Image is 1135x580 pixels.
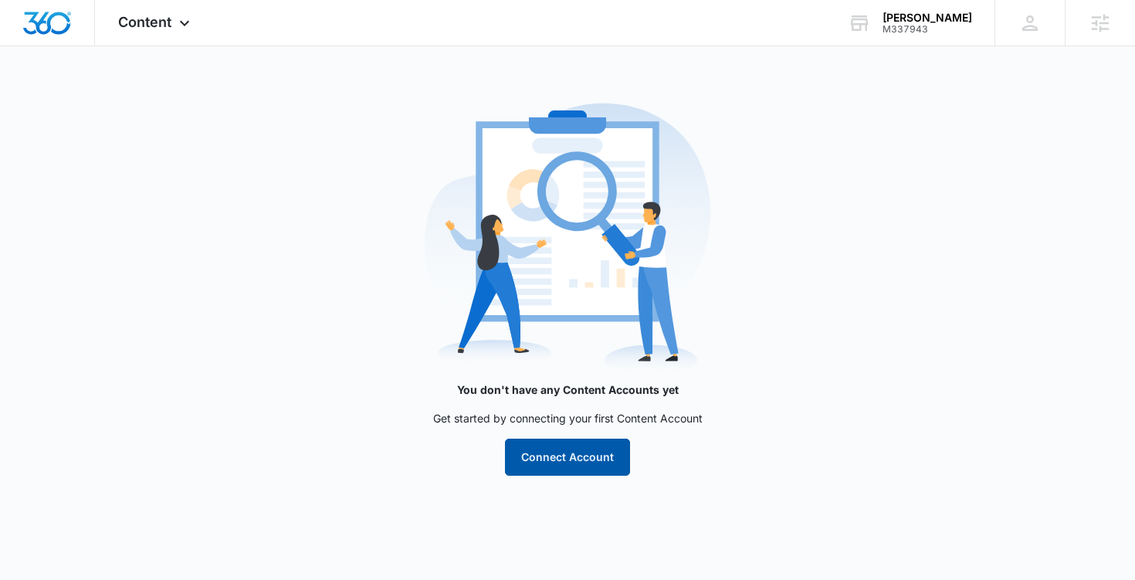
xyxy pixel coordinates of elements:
img: no-preview.svg [425,96,710,382]
div: account name [883,12,972,24]
div: account id [883,24,972,35]
button: Connect Account [505,439,630,476]
span: Content [118,14,171,30]
p: You don't have any Content Accounts yet [259,382,876,398]
p: Get started by connecting your first Content Account [259,410,876,426]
